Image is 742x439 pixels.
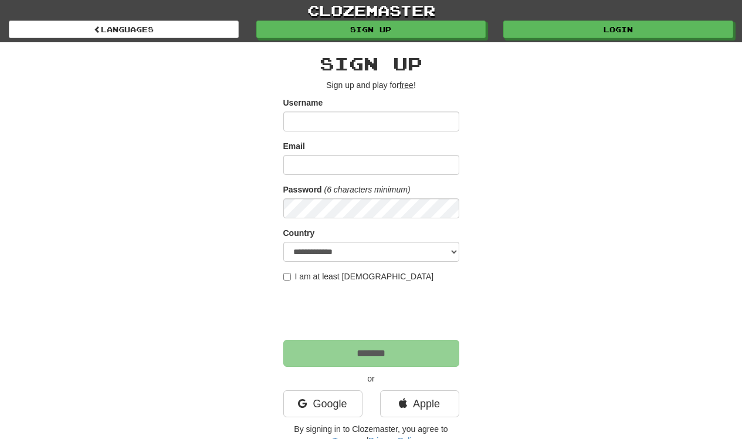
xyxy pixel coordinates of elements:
[283,79,459,91] p: Sign up and play for !
[283,373,459,384] p: or
[324,185,411,194] em: (6 characters minimum)
[283,97,323,109] label: Username
[503,21,733,38] a: Login
[399,80,414,90] u: free
[283,390,362,417] a: Google
[283,273,291,281] input: I am at least [DEMOGRAPHIC_DATA]
[283,227,315,239] label: Country
[283,288,462,334] iframe: reCAPTCHA
[9,21,239,38] a: Languages
[283,271,434,282] label: I am at least [DEMOGRAPHIC_DATA]
[283,140,305,152] label: Email
[380,390,459,417] a: Apple
[256,21,486,38] a: Sign up
[283,54,459,73] h2: Sign up
[283,184,322,195] label: Password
